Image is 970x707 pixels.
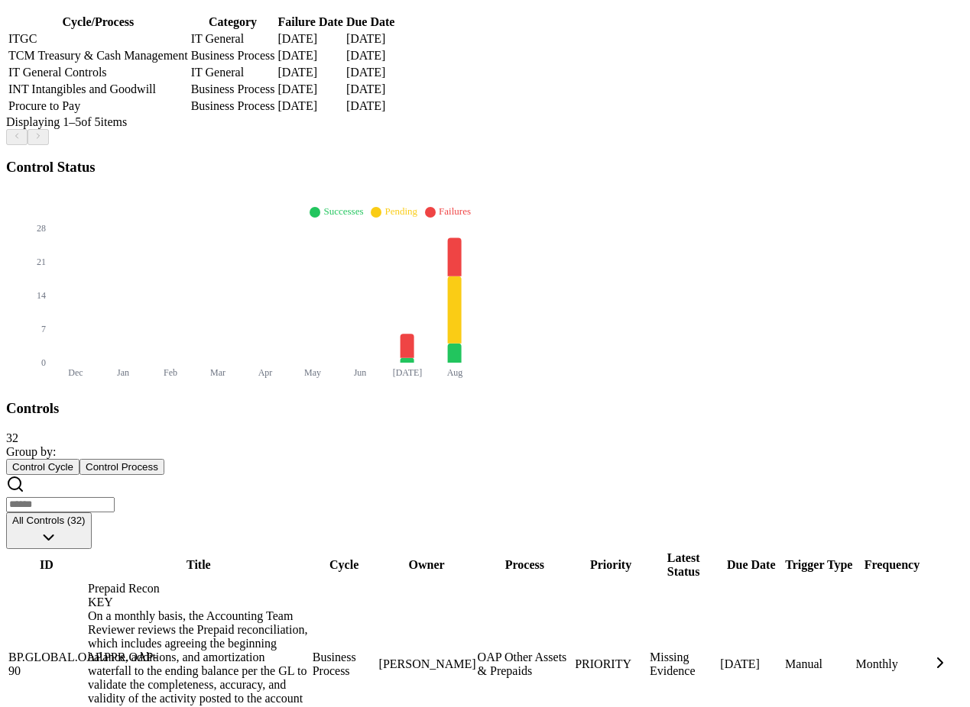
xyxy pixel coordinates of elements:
th: Trigger Type [784,550,854,579]
td: [DATE] [346,48,396,63]
th: Failure Date [277,15,343,30]
td: [DATE] [346,82,396,97]
th: Title [87,550,310,579]
td: ITGC [8,31,189,47]
span: Displaying 1– 5 of 5 items [6,115,127,128]
th: Latest Status [649,550,718,579]
td: IT General [190,65,276,80]
span: Failures [439,205,471,217]
tspan: 14 [37,290,46,301]
span: Group by: [6,445,56,458]
div: BP.GLOBAL.OAP.PPR.OAP-90 [8,651,85,678]
div: KEY [88,596,310,609]
button: All Controls (32) [6,512,92,549]
h3: Control Status [6,159,964,176]
tspan: 28 [37,223,46,234]
td: TCM Treasury & Cash Management [8,48,189,63]
th: Cycle/Process [8,15,189,30]
td: IT General Controls [8,65,189,80]
div: [DATE] [720,657,782,671]
button: Control Process [79,459,164,475]
div: Prepaid Recon [88,582,310,609]
td: [DATE] [346,31,396,47]
td: [DATE] [277,98,343,114]
span: All Controls (32) [12,515,86,526]
td: Procure to Pay [8,98,189,114]
td: [DATE] [277,31,343,47]
th: Frequency [855,550,929,579]
button: Next [28,129,49,145]
tspan: Mar [210,367,225,378]
td: [DATE] [277,82,343,97]
span: 32 [6,431,18,444]
button: Control Cycle [6,459,79,475]
tspan: Jan [117,367,129,378]
tspan: May [304,367,321,378]
tspan: [DATE] [393,367,423,378]
td: INT Intangibles and Goodwill [8,82,189,97]
tspan: 0 [41,357,46,368]
div: Missing Evidence [650,651,717,678]
tspan: Feb [164,367,177,378]
tspan: Aug [447,367,463,378]
td: Business Process [190,48,276,63]
tspan: 7 [41,324,46,334]
th: Due Date [719,550,783,579]
th: Category [190,15,276,30]
th: ID [8,550,86,579]
button: Previous [6,129,28,145]
td: IT General [190,31,276,47]
tspan: Jun [354,367,367,378]
th: Due Date [346,15,396,30]
span: Pending [384,205,417,217]
th: Cycle [312,550,377,579]
h3: Controls [6,400,964,417]
td: [DATE] [346,98,396,114]
td: Business Process [190,98,276,114]
div: OAP Other Assets & Prepaids [478,651,573,678]
span: Successes [323,205,363,217]
tspan: Apr [258,367,273,378]
div: [PERSON_NAME] [379,657,475,671]
td: Business Process [190,82,276,97]
th: Process [477,550,573,579]
div: PRIORITY [575,657,647,671]
th: Owner [378,550,475,579]
td: [DATE] [346,65,396,80]
tspan: 21 [37,257,46,267]
tspan: Dec [68,367,83,378]
td: [DATE] [277,48,343,63]
td: [DATE] [277,65,343,80]
th: Priority [574,550,647,579]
